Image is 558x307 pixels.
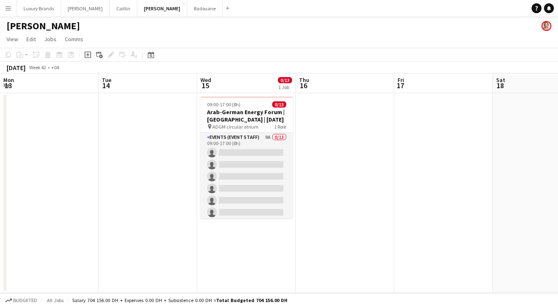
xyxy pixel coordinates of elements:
[26,35,36,43] span: Edit
[7,35,18,43] span: View
[274,124,286,130] span: 1 Role
[199,81,211,90] span: 15
[13,298,37,303] span: Budgeted
[7,20,80,32] h1: [PERSON_NAME]
[398,76,404,84] span: Fri
[23,34,39,45] a: Edit
[200,76,211,84] span: Wed
[44,35,57,43] span: Jobs
[17,0,61,16] button: Luxury Brands
[278,84,292,90] div: 1 Job
[27,64,48,70] span: Week 42
[3,76,14,84] span: Mon
[61,34,87,45] a: Comms
[272,101,286,108] span: 0/13
[51,64,59,70] div: +04
[110,0,137,16] button: Caitlin
[200,108,293,123] h3: Arab-German Energy Forum | [GEOGRAPHIC_DATA] | [DATE]
[41,34,60,45] a: Jobs
[278,77,292,83] span: 0/13
[2,81,14,90] span: 13
[4,296,38,305] button: Budgeted
[137,0,187,16] button: [PERSON_NAME]
[3,34,21,45] a: View
[187,0,223,16] button: Radouane
[496,76,505,84] span: Sat
[212,124,259,130] span: ADGM circular atrium
[101,81,111,90] span: 14
[45,297,65,303] span: All jobs
[61,0,110,16] button: [PERSON_NAME]
[102,76,111,84] span: Tue
[216,297,287,303] span: Total Budgeted 704 156.00 DH
[7,63,26,72] div: [DATE]
[200,96,293,218] app-job-card: 09:00-17:00 (8h)0/13Arab-German Energy Forum | [GEOGRAPHIC_DATA] | [DATE] ADGM circular atrium1 R...
[298,81,309,90] span: 16
[207,101,240,108] span: 09:00-17:00 (8h)
[65,35,83,43] span: Comms
[396,81,404,90] span: 17
[542,21,551,31] app-user-avatar: Kelly Burt
[72,297,287,303] div: Salary 704 156.00 DH + Expenses 0.00 DH + Subsistence 0.00 DH =
[495,81,505,90] span: 18
[200,133,293,304] app-card-role: Events (Event Staff)9A0/1309:00-17:00 (8h)
[299,76,309,84] span: Thu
